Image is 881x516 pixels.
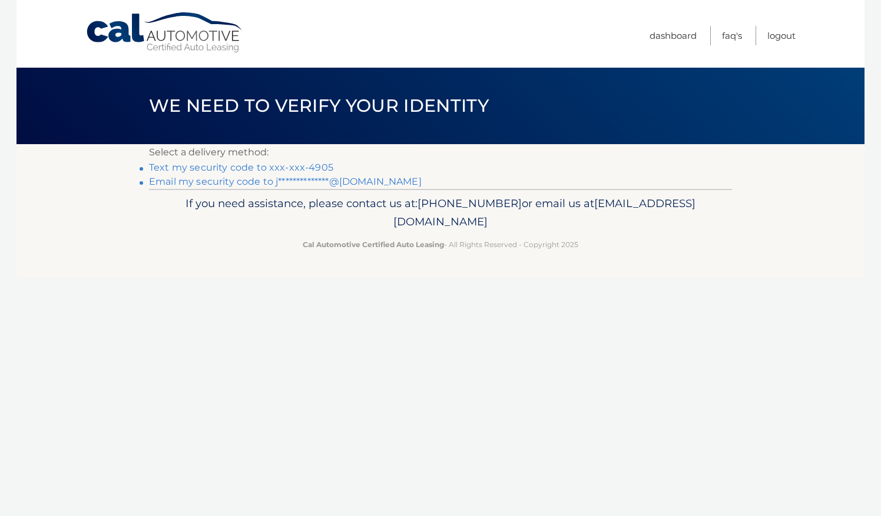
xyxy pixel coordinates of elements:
a: Cal Automotive [85,12,244,54]
p: Select a delivery method: [149,144,732,161]
p: - All Rights Reserved - Copyright 2025 [157,238,724,251]
span: We need to verify your identity [149,95,489,116]
a: FAQ's [722,26,742,45]
a: Dashboard [650,26,697,45]
a: Logout [767,26,796,45]
a: Text my security code to xxx-xxx-4905 [149,162,333,173]
p: If you need assistance, please contact us at: or email us at [157,194,724,232]
span: [PHONE_NUMBER] [418,197,522,210]
strong: Cal Automotive Certified Auto Leasing [303,240,444,249]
